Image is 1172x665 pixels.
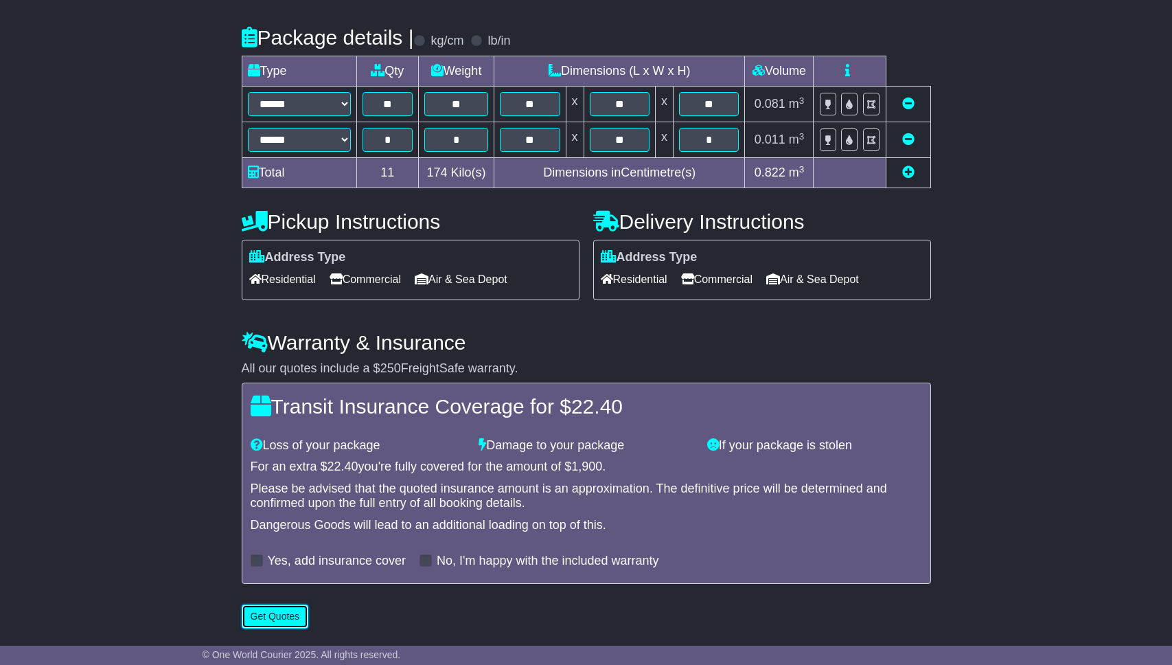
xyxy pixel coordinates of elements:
[755,166,785,179] span: 0.822
[242,210,579,233] h4: Pickup Instructions
[419,56,494,87] td: Weight
[251,395,922,418] h4: Transit Insurance Coverage for $
[22,36,33,47] img: website_grey.svg
[494,56,745,87] td: Dimensions (L x W x H)
[902,133,915,146] a: Remove this item
[430,34,463,49] label: kg/cm
[242,158,356,188] td: Total
[380,361,401,375] span: 250
[22,22,33,33] img: logo_orange.svg
[799,164,805,174] sup: 3
[571,395,623,418] span: 22.40
[593,210,931,233] h4: Delivery Instructions
[249,269,316,290] span: Residential
[494,158,745,188] td: Dimensions in Centimetre(s)
[472,438,700,453] div: Damage to your package
[251,460,922,475] div: For an extra $ you're fully covered for the amount of $ .
[655,122,673,158] td: x
[655,87,673,122] td: x
[139,80,150,91] img: tab_keywords_by_traffic_grey.svg
[38,22,67,33] div: v 4.0.25
[328,460,358,473] span: 22.40
[789,97,805,111] span: m
[755,97,785,111] span: 0.081
[427,166,448,179] span: 174
[745,56,814,87] td: Volume
[356,158,419,188] td: 11
[437,554,659,569] label: No, I'm happy with the included warranty
[242,331,931,354] h4: Warranty & Insurance
[249,250,346,265] label: Address Type
[789,133,805,146] span: m
[700,438,929,453] div: If your package is stolen
[799,95,805,106] sup: 3
[601,250,698,265] label: Address Type
[601,269,667,290] span: Residential
[36,36,151,47] div: Domain: [DOMAIN_NAME]
[415,269,507,290] span: Air & Sea Depot
[789,166,805,179] span: m
[902,97,915,111] a: Remove this item
[902,166,915,179] a: Add new item
[487,34,510,49] label: lb/in
[251,482,922,511] div: Please be advised that the quoted insurance amount is an approximation. The definitive price will...
[40,80,51,91] img: tab_domain_overview_orange.svg
[268,554,406,569] label: Yes, add insurance cover
[330,269,401,290] span: Commercial
[419,158,494,188] td: Kilo(s)
[571,460,602,473] span: 1,900
[755,133,785,146] span: 0.011
[242,361,931,376] div: All our quotes include a $ FreightSafe warranty.
[566,122,584,158] td: x
[55,81,123,90] div: Domain Overview
[154,81,227,90] div: Keywords by Traffic
[356,56,419,87] td: Qty
[681,269,752,290] span: Commercial
[242,56,356,87] td: Type
[203,649,401,660] span: © One World Courier 2025. All rights reserved.
[766,269,859,290] span: Air & Sea Depot
[242,26,414,49] h4: Package details |
[251,518,922,533] div: Dangerous Goods will lead to an additional loading on top of this.
[566,87,584,122] td: x
[244,438,472,453] div: Loss of your package
[799,131,805,142] sup: 3
[242,605,309,629] button: Get Quotes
